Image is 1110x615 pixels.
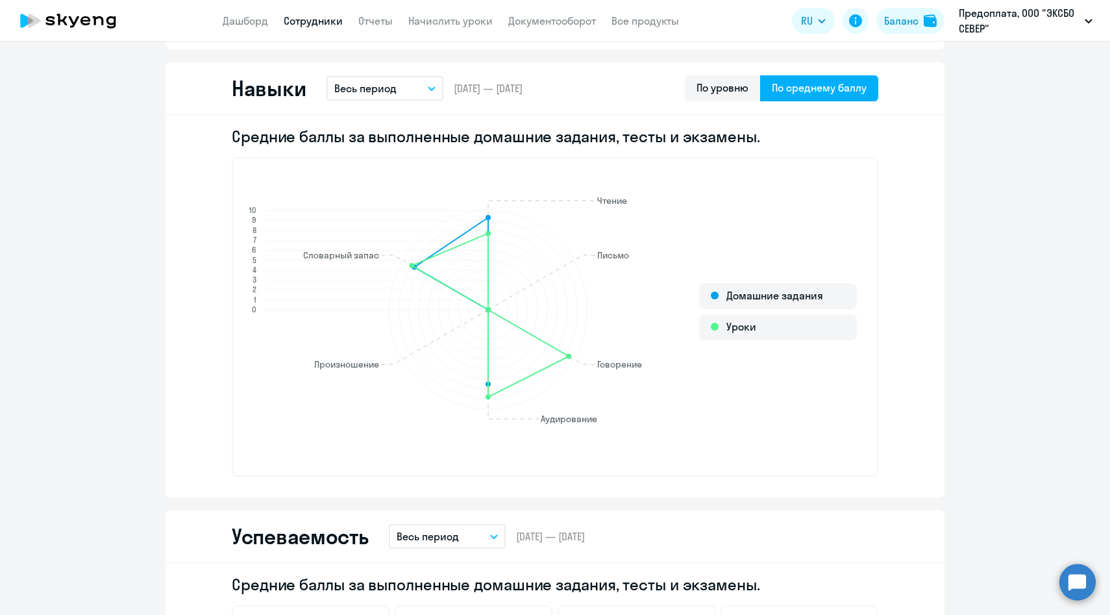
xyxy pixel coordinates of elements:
div: По среднему баллу [772,80,867,95]
a: Документооборот [508,14,596,27]
button: Балансbalance [876,8,944,34]
button: Весь период [389,524,506,549]
text: Чтение [597,195,627,207]
button: Весь период [327,76,443,101]
text: 9 [252,215,256,225]
p: Весь период [334,81,397,96]
button: Предоплата, ООО "ЭКСБО СЕВЕР" [952,5,1099,36]
text: 8 [253,225,256,235]
text: 5 [253,255,256,265]
a: Все продукты [611,14,679,27]
text: Говорение [597,358,642,370]
span: [DATE] — [DATE] [454,81,523,95]
text: 3 [253,275,256,284]
a: Дашборд [223,14,268,27]
p: Предоплата, ООО "ЭКСБО СЕВЕР" [959,5,1079,36]
text: 6 [252,245,256,255]
text: 0 [252,305,256,314]
text: 10 [249,205,256,215]
text: Письмо [597,249,629,261]
div: По уровню [697,80,748,95]
a: Сотрудники [284,14,343,27]
text: 4 [253,265,256,275]
h2: Средние баллы за выполненные домашние задания, тесты и экзамены. [232,126,878,147]
span: [DATE] — [DATE] [516,529,585,544]
a: Начислить уроки [408,14,493,27]
span: RU [801,13,813,29]
h2: Средние баллы за выполненные домашние задания, тесты и экзамены. [232,574,878,595]
text: 1 [254,295,256,305]
text: Словарный запас [303,249,379,261]
p: Весь период [397,529,459,544]
a: Отчеты [358,14,393,27]
text: 7 [253,235,256,245]
div: Уроки [699,314,857,340]
div: Баланс [884,13,919,29]
img: balance [924,14,937,27]
text: Аудирование [541,413,597,425]
text: Произношение [314,358,379,370]
button: RU [792,8,835,34]
div: Домашние задания [699,283,857,309]
h2: Навыки [232,75,306,101]
h2: Успеваемость [232,523,368,549]
text: 2 [253,284,256,294]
